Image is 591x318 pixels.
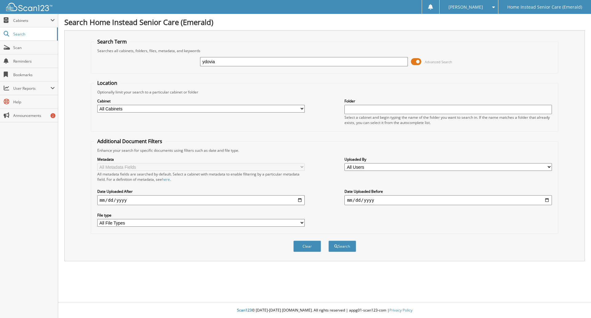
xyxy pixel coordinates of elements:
label: File type [97,213,305,218]
label: Folder [344,98,552,104]
a: here [162,177,170,182]
legend: Search Term [94,38,130,45]
div: Enhance your search for specific documents using filters such as date and file type. [94,148,555,153]
label: Metadata [97,157,305,162]
span: Scan [13,45,55,50]
span: Reminders [13,59,55,64]
input: end [344,195,552,205]
div: Optionally limit your search to a particular cabinet or folder [94,89,555,95]
span: [PERSON_NAME] [448,5,483,9]
div: 2 [50,113,55,118]
span: Scan123 [237,308,252,313]
label: Uploaded By [344,157,552,162]
label: Date Uploaded After [97,189,305,194]
label: Cabinet [97,98,305,104]
span: Home Instead Senior Care (Emerald) [507,5,582,9]
span: Search [13,31,54,37]
span: Announcements [13,113,55,118]
div: © [DATE]-[DATE] [DOMAIN_NAME]. All rights reserved | appg01-scan123-com | [58,303,591,318]
label: Date Uploaded Before [344,189,552,194]
img: scan123-logo-white.svg [6,3,52,11]
div: All metadata fields are searched by default. Select a cabinet with metadata to enable filtering b... [97,171,305,182]
span: User Reports [13,86,50,91]
div: Select a cabinet and begin typing the name of the folder you want to search in. If the name match... [344,115,552,125]
legend: Additional Document Filters [94,138,165,145]
span: Bookmarks [13,72,55,77]
span: Advanced Search [425,60,452,64]
h1: Search Home Instead Senior Care (Emerald) [64,17,585,27]
button: Search [328,241,356,252]
span: Cabinets [13,18,50,23]
span: Help [13,99,55,105]
input: start [97,195,305,205]
button: Clear [293,241,321,252]
legend: Location [94,80,120,86]
a: Privacy Policy [389,308,412,313]
div: Searches all cabinets, folders, files, metadata, and keywords [94,48,555,53]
